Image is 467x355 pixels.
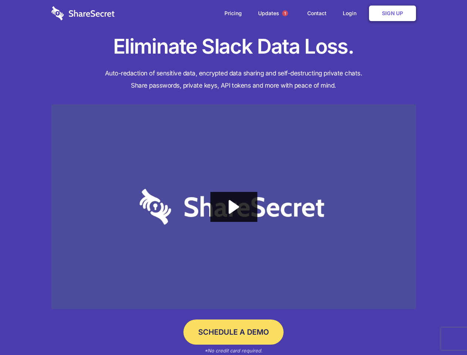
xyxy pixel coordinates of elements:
a: Login [335,2,368,25]
a: Contact [300,2,334,25]
img: logo-wordmark-white-trans-d4663122ce5f474addd5e946df7df03e33cb6a1c49d2221995e7729f52c070b2.svg [51,6,115,20]
a: Pricing [217,2,249,25]
h1: Eliminate Slack Data Loss. [51,33,416,60]
a: Wistia video thumbnail [51,104,416,310]
iframe: Drift Widget Chat Controller [430,318,458,346]
h4: Auto-redaction of sensitive data, encrypted data sharing and self-destructing private chats. Shar... [51,67,416,92]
